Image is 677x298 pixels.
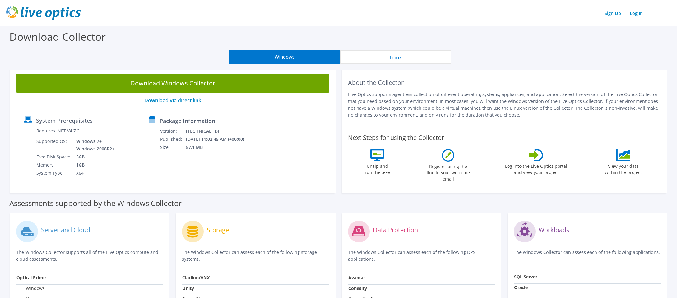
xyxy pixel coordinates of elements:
a: Log In [627,9,646,18]
td: Version: [160,127,186,135]
p: The Windows Collector can assess each of the following applications. [514,249,661,262]
td: 57.1 MB [186,143,253,151]
label: Windows [16,285,45,291]
td: Windows 7+ Windows 2008R2+ [72,137,116,153]
label: Next Steps for using the Collector [348,134,444,141]
a: Download via direct link [144,97,201,104]
label: Register using the line in your welcome email [425,162,471,182]
strong: Optical Prime [16,275,46,281]
td: Size: [160,143,186,151]
strong: Clariion/VNX [182,275,210,281]
p: The Windows Collector can assess each of the following storage systems. [182,249,329,263]
td: [TECHNICAL_ID] [186,127,253,135]
label: Storage [207,227,229,233]
label: Unzip and run the .exe [363,161,392,176]
td: Free Disk Space: [36,153,72,161]
label: Assessments supported by the Windows Collector [9,200,182,206]
td: Published: [160,135,186,143]
td: System Type: [36,169,72,177]
td: [DATE] 11:02:45 AM (+00:00) [186,135,253,143]
label: Package Information [160,118,215,124]
td: x64 [72,169,116,177]
button: Linux [340,50,451,64]
a: Sign Up [601,9,624,18]
button: Windows [229,50,340,64]
h2: About the Collector [348,79,661,86]
label: Download Collector [9,30,106,44]
strong: Cohesity [348,285,367,291]
p: The Windows Collector can assess each of the following DPS applications. [348,249,495,263]
strong: Avamar [348,275,365,281]
a: Download Windows Collector [16,74,329,93]
img: live_optics_svg.svg [6,6,81,20]
td: 5GB [72,153,116,161]
label: Workloads [539,227,569,233]
strong: Unity [182,285,194,291]
label: Log into the Live Optics portal and view your project [505,161,568,176]
td: Supported OS: [36,137,72,153]
td: 1GB [72,161,116,169]
label: Data Protection [373,227,418,233]
label: Server and Cloud [41,227,90,233]
label: View your data within the project [601,161,646,176]
strong: Oracle [514,284,528,290]
strong: SQL Server [514,274,537,280]
label: Requires .NET V4.7.2+ [36,128,82,134]
p: The Windows Collector supports all of the Live Optics compute and cloud assessments. [16,249,163,263]
p: Live Optics supports agentless collection of different operating systems, appliances, and applica... [348,91,661,118]
label: System Prerequisites [36,117,93,124]
td: Memory: [36,161,72,169]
